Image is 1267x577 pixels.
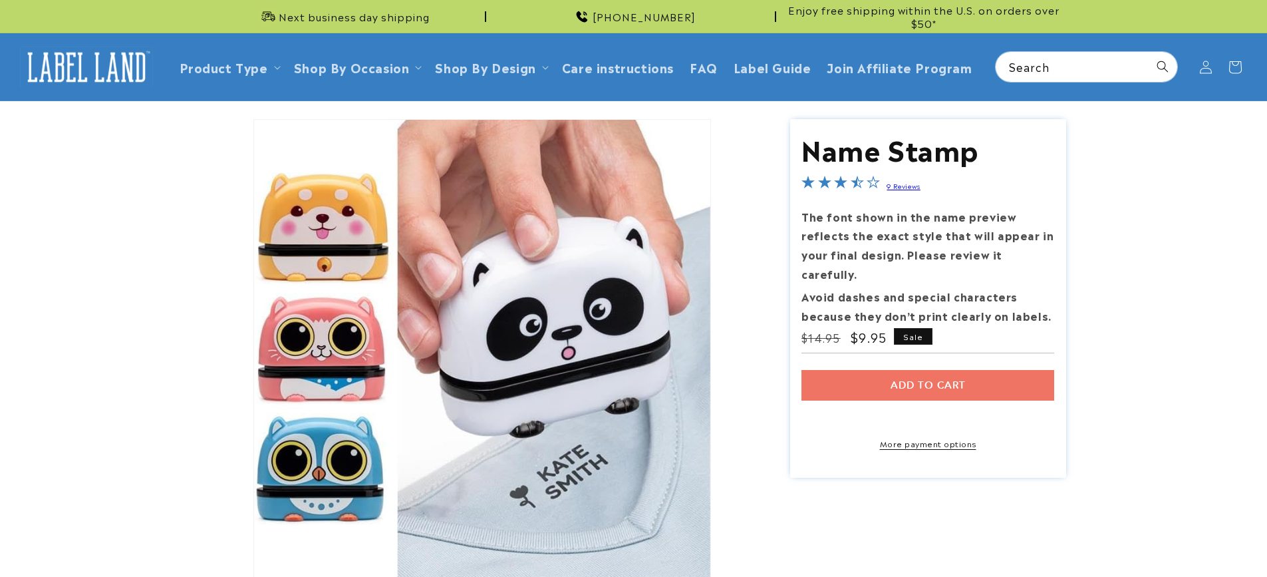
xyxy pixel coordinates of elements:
s: $14.95 [801,329,841,345]
summary: Shop By Design [427,51,553,83]
button: Search [1148,52,1177,81]
a: Label Land [15,41,158,93]
span: Enjoy free shipping within the U.S. on orders over $50* [781,3,1066,29]
a: More payment options [801,437,1054,449]
summary: Shop By Occasion [286,51,428,83]
span: Sale [894,328,932,345]
span: Shop By Occasion [294,59,410,75]
span: Next business day shipping [279,10,430,23]
strong: Avoid dashes and special characters because they don’t print clearly on labels. [801,288,1052,323]
h1: Name Stamp [801,131,1054,166]
iframe: Gorgias Floating Chat [988,514,1254,564]
span: Join Affiliate Program [827,59,972,75]
span: FAQ [690,59,718,75]
span: Label Guide [734,59,811,75]
img: Label Land [20,47,153,88]
a: Product Type [180,58,268,76]
span: Care instructions [562,59,674,75]
a: 9 Reviews [887,181,920,190]
a: Care instructions [554,51,682,83]
a: Join Affiliate Program [819,51,980,83]
span: $9.95 [851,328,887,346]
span: [PHONE_NUMBER] [593,10,696,23]
strong: The font shown in the name preview reflects the exact style that will appear in your final design... [801,208,1054,282]
summary: Product Type [172,51,286,83]
a: Shop By Design [435,58,535,76]
a: Label Guide [726,51,819,83]
a: FAQ [682,51,726,83]
span: 3.3-star overall rating [801,177,880,193]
